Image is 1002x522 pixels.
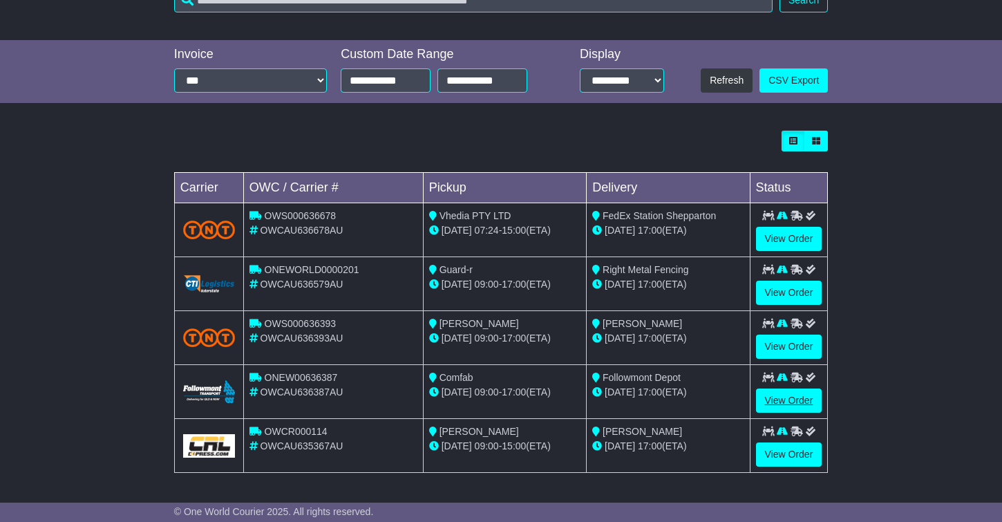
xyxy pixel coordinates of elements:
span: OWCAU636387AU [261,386,343,398]
span: [DATE] [442,386,472,398]
span: OWCAU636393AU [261,333,343,344]
div: - (ETA) [429,331,580,346]
td: OWC / Carrier # [243,173,423,203]
a: View Order [756,227,822,251]
img: TNT_Domestic.png [183,328,235,347]
span: [PERSON_NAME] [439,318,519,329]
td: Pickup [423,173,586,203]
a: View Order [756,389,822,413]
span: 17:00 [638,279,662,290]
span: 15:00 [502,225,526,236]
span: [DATE] [442,279,472,290]
span: OWCAU636579AU [261,279,343,290]
img: TNT_Domestic.png [183,221,235,239]
span: [DATE] [605,279,635,290]
span: OWS000636678 [265,210,337,221]
span: ONEWORLD0000201 [265,264,359,275]
span: 09:00 [475,386,499,398]
span: 17:00 [502,279,526,290]
a: View Order [756,335,822,359]
span: [DATE] [442,440,472,451]
span: 09:00 [475,279,499,290]
span: [DATE] [605,225,635,236]
span: Comfab [439,372,473,383]
span: OWCR000114 [265,426,328,437]
a: CSV Export [759,68,828,93]
span: OWCAU636678AU [261,225,343,236]
span: [DATE] [442,333,472,344]
div: - (ETA) [429,277,580,292]
span: 17:00 [638,386,662,398]
span: [PERSON_NAME] [439,426,519,437]
div: (ETA) [592,439,744,454]
span: 17:00 [638,440,662,451]
div: (ETA) [592,385,744,400]
span: 17:00 [638,225,662,236]
td: Status [750,173,828,203]
div: (ETA) [592,277,744,292]
span: FedEx Station Shepparton [603,210,716,221]
div: - (ETA) [429,223,580,238]
span: 09:00 [475,440,499,451]
span: Right Metal Fencing [603,264,689,275]
span: ONEW00636387 [265,372,338,383]
span: Followmont Depot [603,372,681,383]
td: Delivery [587,173,750,203]
div: Display [580,47,664,62]
button: Refresh [701,68,753,93]
img: GetCarrierServiceLogo [183,434,235,458]
div: Invoice [174,47,328,62]
span: OWS000636393 [265,318,337,329]
span: Vhedia PTY LTD [439,210,511,221]
span: Guard-r [439,264,473,275]
a: View Order [756,442,822,467]
div: - (ETA) [429,385,580,400]
span: [DATE] [442,225,472,236]
span: 17:00 [638,333,662,344]
img: Followmont_Transport.png [183,380,235,403]
span: [DATE] [605,386,635,398]
span: [PERSON_NAME] [603,426,682,437]
span: 17:00 [502,333,526,344]
span: 09:00 [475,333,499,344]
span: 15:00 [502,440,526,451]
span: 17:00 [502,386,526,398]
span: [DATE] [605,333,635,344]
img: GetCarrierServiceLogo [183,275,235,292]
span: [DATE] [605,440,635,451]
span: OWCAU635367AU [261,440,343,451]
span: 07:24 [475,225,499,236]
div: (ETA) [592,223,744,238]
span: [PERSON_NAME] [603,318,682,329]
span: © One World Courier 2025. All rights reserved. [174,506,374,517]
div: Custom Date Range [341,47,549,62]
div: - (ETA) [429,439,580,454]
div: (ETA) [592,331,744,346]
td: Carrier [174,173,243,203]
a: View Order [756,281,822,305]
